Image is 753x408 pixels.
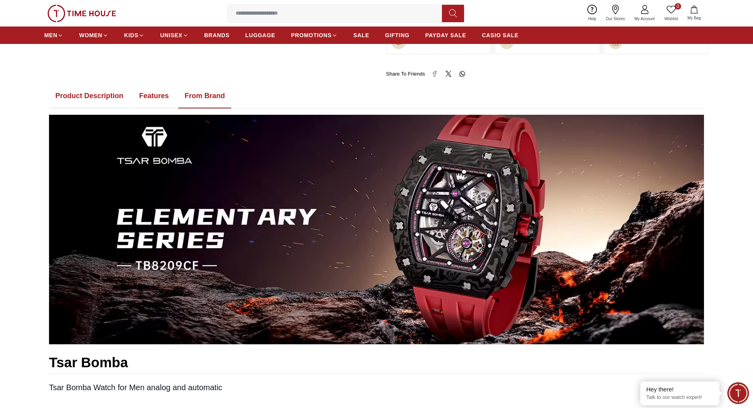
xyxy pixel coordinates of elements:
[160,28,188,42] a: UNISEX
[124,28,144,42] a: KIDS
[204,28,230,42] a: BRANDS
[603,16,628,22] span: Our Stores
[245,28,276,42] a: LUGGAGE
[583,3,601,23] a: Help
[79,28,108,42] a: WOMEN
[49,84,130,108] button: Product Description
[683,4,706,23] button: My Bag
[646,394,713,401] p: Talk to our watch expert!
[727,382,749,404] div: Chat Widget
[47,5,116,22] img: ...
[44,28,63,42] a: MEN
[675,3,681,9] span: 0
[178,84,231,108] button: From Brand
[49,355,128,370] a: Tsar Bomba
[661,16,681,22] span: Wishlist
[353,31,369,39] span: SALE
[482,28,519,42] a: CASIO SALE
[291,31,332,39] span: PROMOTIONS
[385,31,410,39] span: GIFTING
[133,84,175,108] button: Features
[204,31,230,39] span: BRANDS
[353,28,369,42] a: SALE
[660,3,683,23] a: 0Wishlist
[124,31,138,39] span: KIDS
[631,16,658,22] span: My Account
[385,28,410,42] a: GIFTING
[49,381,704,393] p: Tsar Bomba Watch for Men analog and automatic
[79,31,102,39] span: WOMEN
[44,31,57,39] span: MEN
[482,31,519,39] span: CASIO SALE
[386,70,425,78] span: Share To Friends
[684,15,704,21] span: My Bag
[425,31,466,39] span: PAYDAY SALE
[160,31,182,39] span: UNISEX
[245,31,276,39] span: LUGGAGE
[646,385,713,393] div: Hey there!
[425,28,466,42] a: PAYDAY SALE
[585,16,600,22] span: Help
[291,28,338,42] a: PROMOTIONS
[49,115,704,344] img: Tsar Bomba
[601,3,630,23] a: Our Stores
